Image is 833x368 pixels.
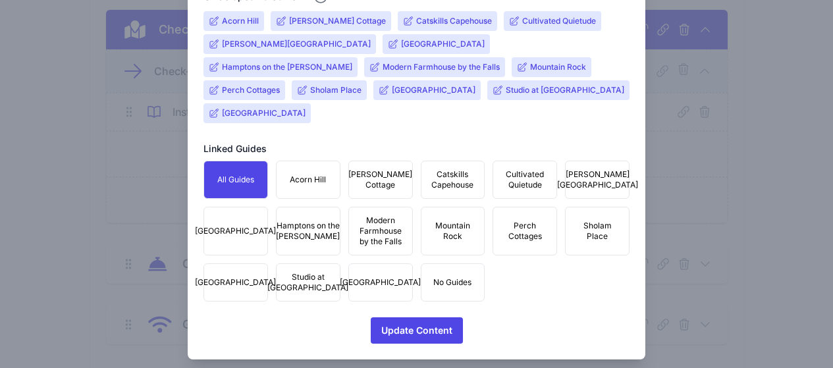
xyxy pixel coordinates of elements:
[340,277,421,288] span: [GEOGRAPHIC_DATA]
[217,174,254,185] span: All Guides
[203,263,268,302] button: [GEOGRAPHIC_DATA]
[429,221,477,242] span: Mountain Rock
[501,221,549,242] span: Perch Cottages
[501,169,549,190] span: Cultivated Quietude
[421,263,485,302] button: No Guides
[222,62,352,72] input: Hamptons on the [PERSON_NAME]
[348,161,413,199] button: [PERSON_NAME] Cottage
[357,215,404,247] span: Modern Farmhouse by the Falls
[429,169,477,190] span: Catskills Capehouse
[348,207,413,255] button: Modern Farmhouse by the Falls
[522,16,596,26] input: Cultivated Quietude
[276,207,340,255] button: Hamptons on the [PERSON_NAME]
[290,174,326,185] span: Acorn Hill
[222,16,259,26] input: Acorn Hill
[203,207,268,255] button: [GEOGRAPHIC_DATA]
[310,85,362,95] input: Sholam Place
[276,263,340,302] button: Studio at [GEOGRAPHIC_DATA]
[557,169,638,190] span: [PERSON_NAME][GEOGRAPHIC_DATA]
[506,85,624,95] input: Studio at [GEOGRAPHIC_DATA]
[348,263,413,302] button: [GEOGRAPHIC_DATA]
[530,62,586,72] input: Mountain Rock
[289,16,386,26] input: [PERSON_NAME] Cottage
[222,108,306,118] input: [GEOGRAPHIC_DATA]
[392,85,475,95] input: [GEOGRAPHIC_DATA]
[565,161,630,199] button: [PERSON_NAME][GEOGRAPHIC_DATA]
[203,161,268,199] button: All Guides
[381,317,452,344] span: Update Content
[222,85,280,95] input: Perch Cottages
[276,161,340,199] button: Acorn Hill
[267,272,348,293] span: Studio at [GEOGRAPHIC_DATA]
[433,277,471,288] span: No Guides
[371,317,463,344] button: Update Content
[493,161,557,199] button: Cultivated Quietude
[565,207,630,255] button: Sholam Place
[416,16,492,26] input: Catskills Capehouse
[421,207,485,255] button: Mountain Rock
[493,207,557,255] button: Perch Cottages
[421,161,485,199] button: Catskills Capehouse
[401,39,485,49] input: [GEOGRAPHIC_DATA]
[276,221,340,242] span: Hamptons on the [PERSON_NAME]
[383,62,500,72] input: Modern Farmhouse by the Falls
[348,169,412,190] span: [PERSON_NAME] Cottage
[574,221,621,242] span: Sholam Place
[195,226,276,236] span: [GEOGRAPHIC_DATA]
[222,39,371,49] input: [PERSON_NAME][GEOGRAPHIC_DATA]
[195,277,276,288] span: [GEOGRAPHIC_DATA]
[203,142,267,155] h2: Linked Guides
